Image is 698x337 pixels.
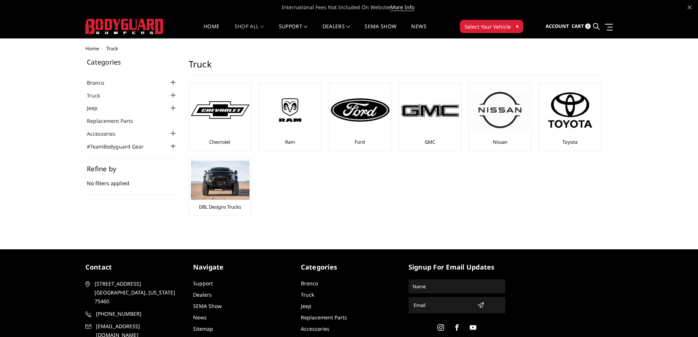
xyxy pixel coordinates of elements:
h5: Categories [301,262,398,272]
a: Replacement Parts [87,117,142,125]
a: Sitemap [193,325,213,332]
a: Truck [301,291,314,298]
a: Accessories [87,130,125,138]
a: Nissan [493,139,507,145]
a: shop all [234,24,264,38]
a: Truck [87,92,109,99]
button: Select Your Vehicle [460,20,523,33]
a: Account [546,17,569,36]
a: DBL Designs Trucks [199,204,241,210]
a: Dealers [322,24,350,38]
input: Name [410,281,504,292]
a: Replacement Parts [301,314,347,321]
a: Cart 0 [572,17,591,36]
a: GMC [425,139,435,145]
a: More Info [390,4,414,11]
h1: Truck [189,59,601,76]
a: Support [193,280,213,287]
a: News [193,314,207,321]
h5: contact [85,262,182,272]
h5: Navigate [193,262,290,272]
a: Home [204,24,219,38]
span: Account [546,23,569,29]
span: [PHONE_NUMBER] [96,309,181,318]
span: [STREET_ADDRESS] [GEOGRAPHIC_DATA], [US_STATE] 75460 [95,279,180,306]
a: Dealers [193,291,212,298]
a: SEMA Show [193,303,222,309]
h5: Refine by [87,165,178,172]
a: Jeep [87,104,107,112]
a: SEMA Show [365,24,396,38]
a: Bronco [87,79,113,87]
a: Accessories [301,325,329,332]
a: Jeep [301,303,311,309]
a: Chevrolet [209,139,230,145]
span: Cart [572,23,584,29]
a: Ford [355,139,365,145]
img: BODYGUARD BUMPERS [85,19,164,34]
span: Truck [106,45,118,52]
a: Ram [285,139,295,145]
h5: signup for email updates [409,262,505,272]
a: Toyota [562,139,577,145]
a: #TeamBodyguard Gear [87,143,153,150]
a: Support [279,24,308,38]
h5: Categories [87,59,178,65]
a: Bronco [301,280,318,287]
span: ▾ [516,22,518,30]
div: No filters applied [87,165,178,195]
a: [PHONE_NUMBER] [85,309,182,318]
a: News [411,24,426,38]
span: Select Your Vehicle [465,23,511,30]
span: 0 [585,23,591,29]
a: Home [85,45,99,52]
input: Email [411,299,474,311]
